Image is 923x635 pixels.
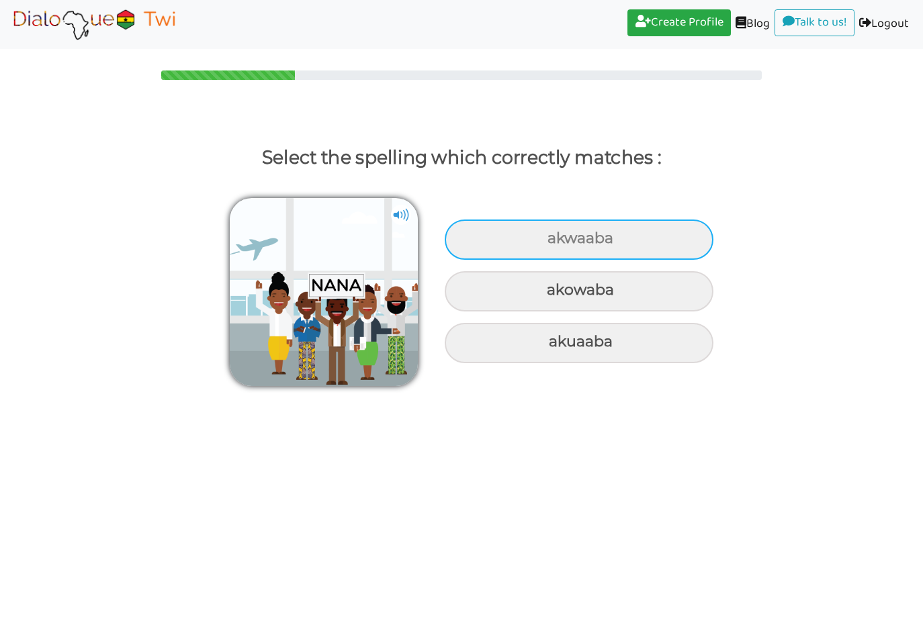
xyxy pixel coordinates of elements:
div: akuaaba [445,323,713,363]
a: Create Profile [627,9,731,36]
a: Talk to us! [775,9,854,36]
a: Blog [731,9,775,40]
img: akwaaba-named-common3.png [230,198,418,386]
div: akowaba [445,271,713,311]
div: akwaaba [445,219,713,260]
img: cuNL5YgAAAABJRU5ErkJggg== [391,205,411,225]
a: Logout [854,9,914,40]
img: Select Course Page [9,7,179,41]
p: Select the spelling which correctly matches : [23,142,899,174]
